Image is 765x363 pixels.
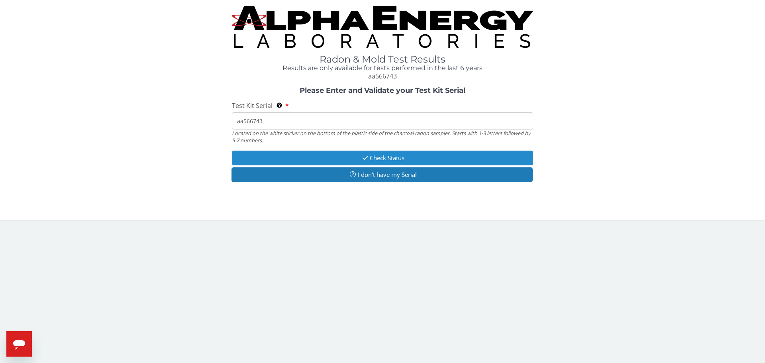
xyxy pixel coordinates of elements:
h1: Radon & Mold Test Results [232,54,533,65]
strong: Please Enter and Validate your Test Kit Serial [300,86,465,95]
button: Check Status [232,151,533,165]
img: TightCrop.jpg [232,6,533,48]
h4: Results are only available for tests performed in the last 6 years [232,65,533,72]
span: aa566743 [368,72,397,80]
button: I don't have my Serial [231,167,533,182]
span: Test Kit Serial [232,101,273,110]
iframe: Button to launch messaging window [6,331,32,357]
div: Located on the white sticker on the bottom of the plastic side of the charcoal radon sampler. Sta... [232,130,533,144]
